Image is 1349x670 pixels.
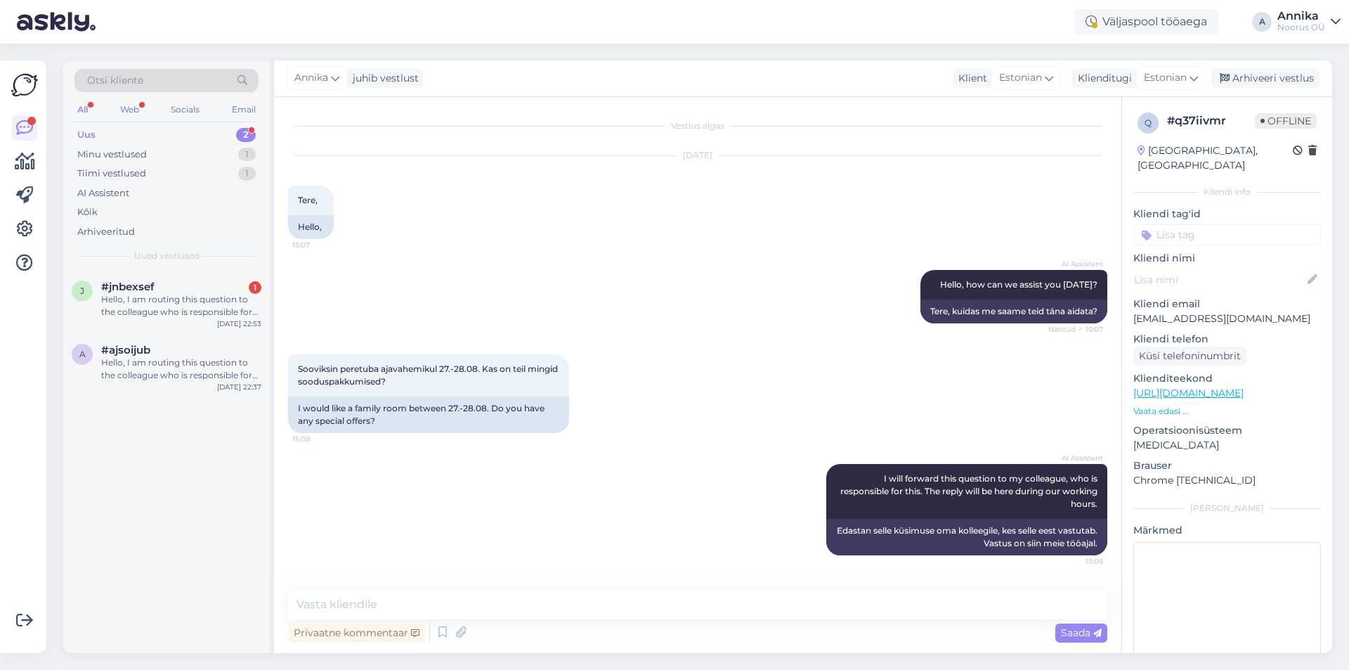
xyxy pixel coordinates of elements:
p: [MEDICAL_DATA] [1133,438,1321,453]
div: Annika [1277,11,1325,22]
div: Arhiveeritud [77,225,135,239]
span: Hello, how can we assist you [DATE]? [940,279,1097,290]
div: Arhiveeri vestlus [1211,69,1319,88]
div: [DATE] 22:37 [217,382,261,392]
div: Kliendi info [1133,186,1321,198]
div: Socials [168,101,202,119]
p: Kliendi nimi [1133,251,1321,266]
span: q [1145,117,1152,128]
span: Sooviksin peretuba ajavahemikul 27.-28.08. Kas on teil mingid sooduspakkumised? [298,363,560,387]
p: Operatsioonisüsteem [1133,423,1321,438]
div: Hello, [288,215,334,239]
div: juhib vestlust [347,71,419,86]
p: Kliendi email [1133,297,1321,311]
p: Kliendi tag'id [1133,207,1321,221]
div: [PERSON_NAME] [1133,502,1321,515]
span: 15:07 [292,240,345,250]
p: Kliendi telefon [1133,332,1321,347]
div: AI Assistent [77,186,129,200]
div: Minu vestlused [77,148,147,162]
div: Klient [953,71,987,86]
span: 15:08 [1050,556,1103,567]
div: # q37iivmr [1167,112,1255,129]
div: Kõik [77,205,98,219]
span: Saada [1061,626,1102,639]
p: Chrome [TECHNICAL_ID] [1133,473,1321,488]
div: Tiimi vestlused [77,167,146,181]
span: Nähtud ✓ 15:07 [1048,324,1103,335]
p: Märkmed [1133,523,1321,538]
span: Estonian [999,70,1042,86]
span: AI Assistent [1050,259,1103,269]
div: A [1252,12,1272,32]
span: #jnbexsef [101,281,155,293]
input: Lisa nimi [1134,272,1305,288]
a: [URL][DOMAIN_NAME] [1133,387,1244,399]
div: 1 [238,167,256,181]
div: 2 [236,128,256,142]
div: Klienditugi [1072,71,1132,86]
div: Küsi telefoninumbrit [1133,347,1246,366]
div: Väljaspool tööaega [1074,9,1218,34]
span: AI Assistent [1050,453,1103,463]
div: Noorus OÜ [1277,22,1325,33]
div: 1 [249,281,261,294]
a: AnnikaNoorus OÜ [1277,11,1341,33]
div: [DATE] 22:53 [217,318,261,329]
input: Lisa tag [1133,224,1321,245]
span: Tere, [298,195,318,205]
div: Email [229,101,259,119]
p: Brauser [1133,458,1321,473]
div: Edastan selle küsimuse oma kolleegile, kes selle eest vastutab. Vastus on siin meie tööajal. [826,519,1107,555]
img: Askly Logo [11,72,38,98]
div: All [74,101,91,119]
span: Offline [1255,113,1317,129]
span: Otsi kliente [87,73,143,88]
div: I would like a family room between 27.-28.08. Do you have any special offers? [288,397,569,433]
div: Vestlus algas [288,120,1107,132]
p: [EMAIL_ADDRESS][DOMAIN_NAME] [1133,311,1321,326]
div: Uus [77,128,96,142]
div: Hello, I am routing this question to the colleague who is responsible for this topic. The reply m... [101,356,261,382]
div: Hello, I am routing this question to the colleague who is responsible for this topic. The reply m... [101,293,261,318]
span: Estonian [1144,70,1187,86]
div: Tere, kuidas me saame teid täna aidata? [920,299,1107,323]
div: Privaatne kommentaar [288,624,425,643]
div: [GEOGRAPHIC_DATA], [GEOGRAPHIC_DATA] [1138,143,1293,173]
div: Web [117,101,142,119]
div: 1 [238,148,256,162]
div: [DATE] [288,149,1107,162]
p: Vaata edasi ... [1133,405,1321,418]
span: Uued vestlused [134,250,200,262]
span: j [80,285,84,296]
span: I will forward this question to my colleague, who is responsible for this. The reply will be here... [840,473,1100,509]
span: 15:08 [292,434,345,444]
span: a [79,349,86,359]
span: #ajsoijub [101,344,150,356]
span: Annika [294,70,328,86]
p: Klienditeekond [1133,371,1321,386]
